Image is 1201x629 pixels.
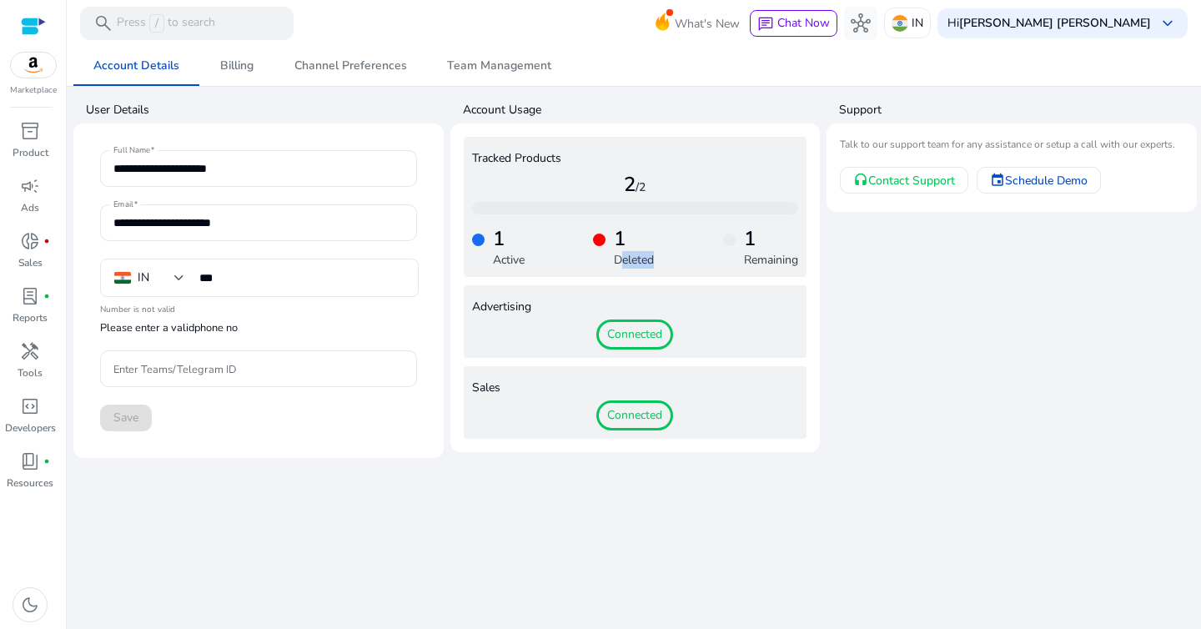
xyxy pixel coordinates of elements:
[463,102,821,118] h4: Account Usage
[777,15,830,31] span: Chat Now
[100,299,417,316] mat-error: Number is not valid
[5,420,56,435] p: Developers
[675,9,740,38] span: What's New
[947,18,1151,29] p: Hi
[20,396,40,416] span: code_blocks
[959,15,1151,31] b: [PERSON_NAME] [PERSON_NAME]
[43,238,50,244] span: fiber_manual_record
[21,200,39,215] p: Ads
[43,293,50,299] span: fiber_manual_record
[892,15,908,32] img: in.svg
[18,365,43,380] p: Tools
[11,53,56,78] img: amazon.svg
[493,251,525,269] p: Active
[990,173,1005,188] mat-icon: event
[757,16,774,33] span: chat
[614,251,654,269] p: Deleted
[472,381,799,395] h4: Sales
[220,60,254,72] span: Billing
[840,167,968,194] a: Contact Support
[20,595,40,615] span: dark_mode
[851,13,871,33] span: hub
[149,14,164,33] span: /
[43,458,50,465] span: fiber_manual_record
[20,176,40,196] span: campaign
[18,255,43,270] p: Sales
[20,341,40,361] span: handyman
[839,102,1197,118] h4: Support
[13,145,48,160] p: Product
[20,121,40,141] span: inventory_2
[744,251,798,269] p: Remaining
[20,231,40,251] span: donut_small
[93,60,179,72] span: Account Details
[93,13,113,33] span: search
[20,451,40,471] span: book_4
[844,7,877,40] button: hub
[614,227,654,251] h4: 1
[596,400,673,430] span: Connected
[840,137,1183,153] mat-card-subtitle: Talk to our support team for any assistance or setup a call with our experts.
[493,227,525,251] h4: 1
[1158,13,1178,33] span: keyboard_arrow_down
[447,60,551,72] span: Team Management
[113,199,133,211] mat-label: Email
[117,14,215,33] p: Press to search
[472,173,799,197] h4: 2
[472,152,799,166] h4: Tracked Products
[853,173,868,188] mat-icon: headset
[100,320,238,335] mat-hint: Please enter a valid phone no
[750,10,837,37] button: chatChat Now
[912,8,923,38] p: IN
[10,84,57,97] p: Marketplace
[636,179,646,195] span: /2
[744,227,798,251] h4: 1
[20,286,40,306] span: lab_profile
[138,269,149,287] div: IN
[113,145,150,157] mat-label: Full Name
[868,172,955,189] span: Contact Support
[86,102,444,118] h4: User Details
[7,476,53,491] p: Resources
[596,320,673,350] span: Connected
[294,60,407,72] span: Channel Preferences
[1005,172,1088,189] span: Schedule Demo
[472,300,799,314] h4: Advertising
[13,310,48,325] p: Reports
